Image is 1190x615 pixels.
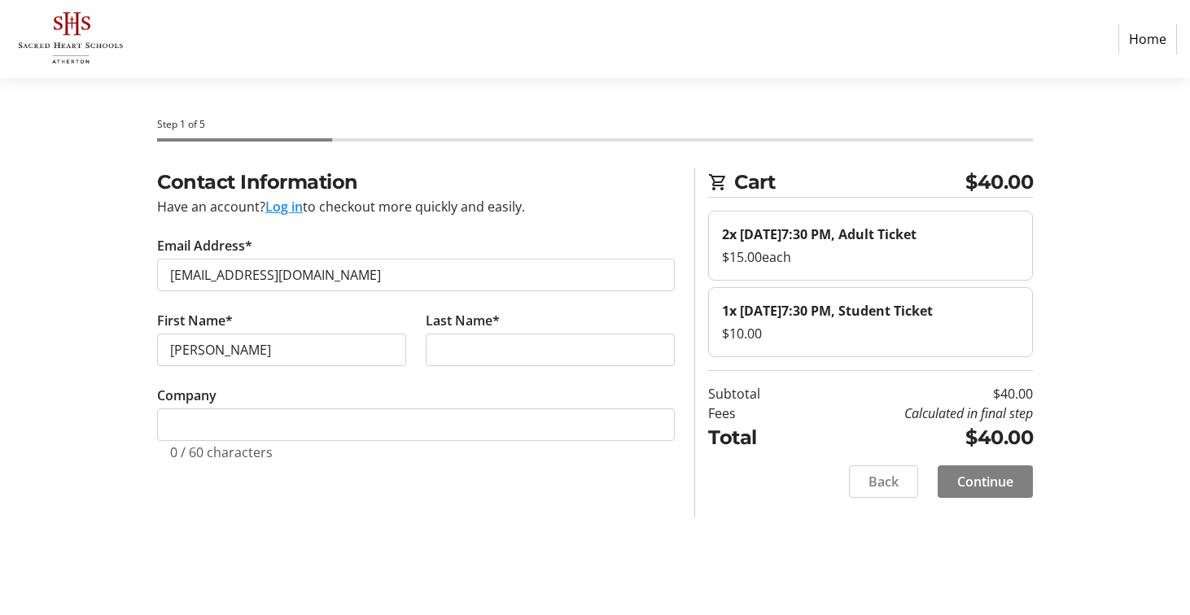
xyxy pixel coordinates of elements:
strong: 2x [DATE]7:30 PM, Adult Ticket [722,225,917,243]
h2: Contact Information [157,168,675,197]
a: Home [1118,24,1177,55]
td: Calculated in final step [802,403,1033,423]
tr-character-limit: 0 / 60 characters [170,443,273,461]
button: Log in [265,197,303,216]
span: Back [868,472,899,491]
img: Sacred Heart Schools, Atherton's Logo [13,7,129,72]
div: $10.00 [722,324,1019,343]
td: Subtotal [708,384,802,403]
label: Email Address* [157,236,252,255]
span: Continue [957,472,1013,491]
span: Cart [734,168,965,197]
div: Have an account? to checkout more quickly and easily. [157,197,675,216]
span: $40.00 [965,168,1033,197]
button: Continue [938,465,1033,498]
strong: 1x [DATE]7:30 PM, Student Ticket [722,302,933,320]
td: Fees [708,403,802,423]
div: Step 1 of 5 [157,117,1033,132]
label: First Name* [157,311,233,330]
td: Total [708,423,802,452]
td: $40.00 [802,384,1033,403]
td: $40.00 [802,423,1033,452]
label: Last Name* [426,311,500,330]
button: Back [849,465,918,498]
label: Company [157,386,217,405]
div: $15.00 each [722,247,1019,267]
